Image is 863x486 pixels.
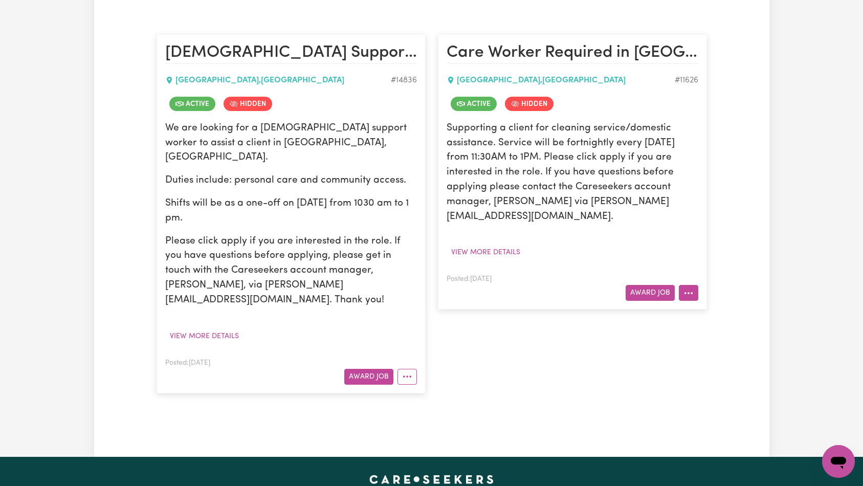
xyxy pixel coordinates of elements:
button: Award Job [626,285,675,301]
span: Job is hidden [505,97,554,111]
button: Award Job [344,369,393,385]
h2: Female Support Worker Needed In Westbury, TAS [165,43,417,63]
p: We are looking for a [DEMOGRAPHIC_DATA] support worker to assist a client in [GEOGRAPHIC_DATA], [... [165,121,417,165]
p: Please click apply if you are interested in the role. If you have questions before applying, plea... [165,234,417,308]
a: Careseekers home page [369,475,494,483]
div: [GEOGRAPHIC_DATA] , [GEOGRAPHIC_DATA] [447,74,675,86]
span: Job is active [451,97,497,111]
span: Job is hidden [224,97,272,111]
h2: Care Worker Required in Westbury, TAS [447,43,698,63]
p: Duties include: personal care and community access. [165,173,417,188]
button: More options [397,369,417,385]
button: View more details [447,245,525,260]
iframe: Button to launch messaging window [822,445,855,478]
button: More options [679,285,698,301]
div: [GEOGRAPHIC_DATA] , [GEOGRAPHIC_DATA] [165,74,391,86]
span: Posted: [DATE] [447,276,492,282]
span: Posted: [DATE] [165,360,210,366]
p: Supporting a client for cleaning service/domestic assistance. Service will be fortnightly every [... [447,121,698,225]
div: Job ID #14836 [391,74,417,86]
span: Job is active [169,97,215,111]
p: Shifts will be as a one-off on [DATE] from 1030 am to 1 pm. [165,196,417,226]
div: Job ID #11626 [675,74,698,86]
button: View more details [165,328,244,344]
